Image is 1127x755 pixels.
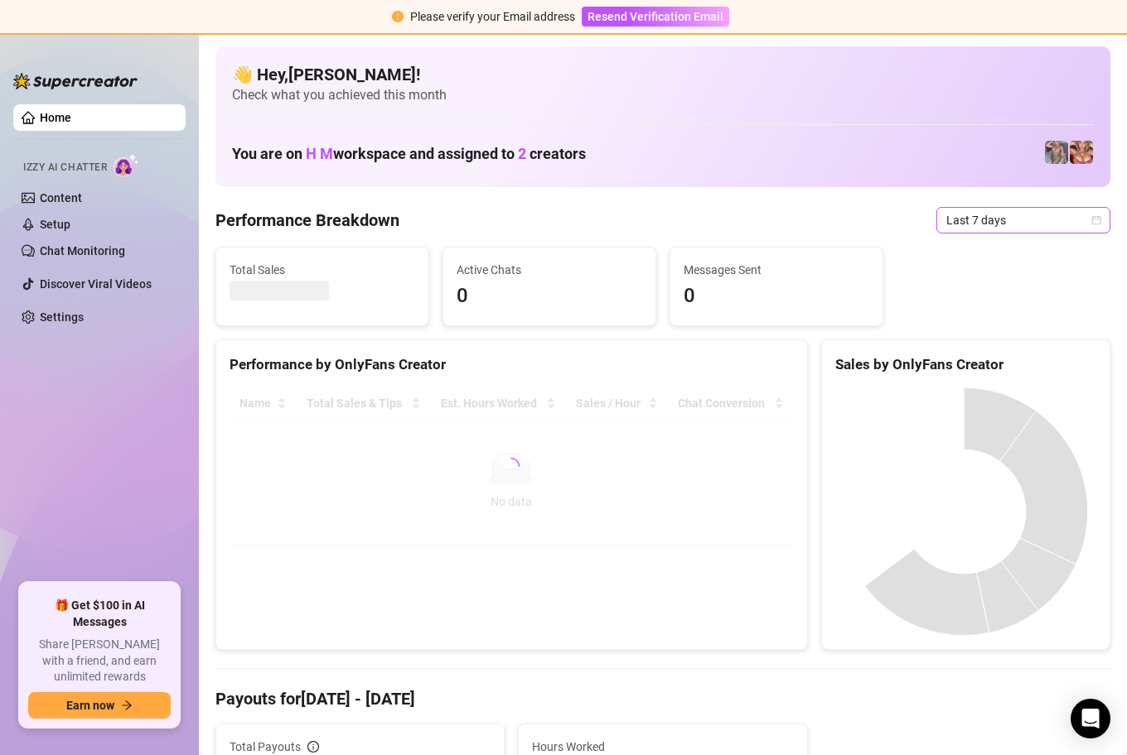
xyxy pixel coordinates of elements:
[13,73,138,89] img: logo-BBDzfeDw.svg
[307,741,319,753] span: info-circle
[582,7,729,26] button: Resend Verification Email
[28,637,171,685] span: Share [PERSON_NAME] with a friend, and earn unlimited rewards
[40,310,84,324] a: Settings
[588,10,723,23] span: Resend Verification Email
[457,281,642,312] span: 0
[40,111,71,124] a: Home
[66,699,114,712] span: Earn now
[946,208,1100,233] span: Last 7 days
[232,86,1094,104] span: Check what you achieved this month
[40,244,125,257] a: Chat Monitoring
[392,11,404,22] span: exclamation-circle
[23,160,107,176] span: Izzy AI Chatter
[230,261,415,279] span: Total Sales
[1091,215,1101,225] span: calendar
[1045,141,1068,164] img: pennylondonvip
[518,145,526,162] span: 2
[232,145,586,163] h1: You are on workspace and assigned to creators
[215,687,1110,710] h4: Payouts for [DATE] - [DATE]
[232,63,1094,86] h4: 👋 Hey, [PERSON_NAME] !
[835,353,1096,376] div: Sales by OnlyFans Creator
[28,692,171,719] button: Earn nowarrow-right
[40,191,82,204] a: Content
[410,7,575,26] div: Please verify your Email address
[40,218,70,231] a: Setup
[306,145,333,162] span: H M
[684,281,869,312] span: 0
[1070,141,1093,164] img: pennylondon
[40,277,152,291] a: Discover Viral Videos
[215,209,399,232] h4: Performance Breakdown
[28,598,171,630] span: 🎁 Get $100 in AI Messages
[230,353,794,376] div: Performance by OnlyFans Creator
[121,700,133,711] span: arrow-right
[1071,699,1110,738] div: Open Intercom Messenger
[502,457,520,475] span: loading
[684,261,869,279] span: Messages Sent
[457,261,642,279] span: Active Chats
[114,153,139,177] img: AI Chatter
